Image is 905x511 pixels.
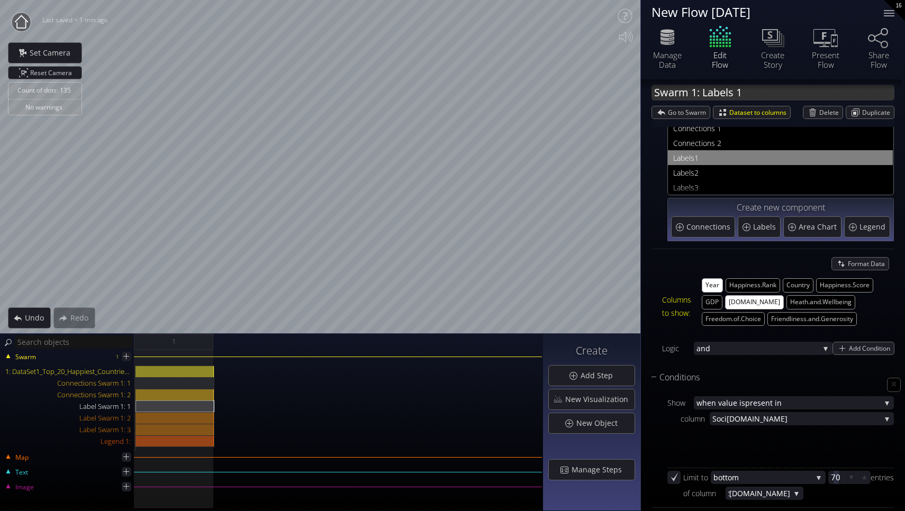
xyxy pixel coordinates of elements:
[754,50,791,69] div: Create Story
[816,278,873,293] button: Happiness.Score
[116,350,119,363] div: 1
[694,151,888,165] span: 1
[871,471,894,484] div: entries
[1,377,135,389] div: Connections Swarm 1: 1
[1,435,135,447] div: Legend 1:
[662,293,691,320] div: Columns to show:
[696,396,745,409] span: when value is
[722,471,812,484] span: ttom
[172,335,176,348] span: 1
[686,122,888,135] span: nections 1
[807,50,844,69] div: Present Flow
[729,487,790,500] span: [DOMAIN_NAME]
[694,166,888,179] span: 2
[673,166,694,179] span: Labels
[651,5,871,19] div: New Flow [DATE]
[24,313,50,323] span: Undo
[728,487,729,500] span: Soci
[694,181,888,194] span: 3
[667,396,694,409] div: Show
[651,371,881,384] div: Conditions
[673,122,686,135] span: Con
[727,412,881,425] span: [DOMAIN_NAME]
[702,278,723,293] button: Year
[15,468,28,477] span: Text
[753,222,779,232] span: Labels
[696,342,819,355] span: and
[1,400,135,412] div: Label Swarm 1: 1
[571,464,628,475] span: Manage Steps
[729,106,790,118] span: Dataset to columns
[683,471,711,484] div: Limit to
[767,312,857,326] button: Friendliness.and.Generosity
[662,342,694,355] div: Logic
[686,136,888,150] span: nections 2
[15,482,34,492] span: Image
[848,258,889,270] span: Format Data
[576,418,624,428] span: New Object
[702,295,722,309] button: GDP
[565,394,635,405] span: New Visualization
[725,295,784,309] button: [DOMAIN_NAME]
[673,136,686,150] span: Con
[15,352,36,362] span: Swarm
[1,366,135,377] div: 1: DataSet1_Top_20_Happiest_Countries_2017_2023.csv
[667,412,710,425] div: column
[783,278,813,293] button: Country
[713,471,722,484] span: bo
[860,50,897,69] div: Share Flow
[673,151,694,165] span: Labels
[745,396,881,409] span: present in
[667,487,726,500] div: of column
[548,345,635,357] h3: Create
[580,370,619,381] span: Add Step
[712,412,727,425] span: Soci
[30,67,76,79] span: Reset Camera
[673,181,694,194] span: Labels
[15,335,132,349] input: Search objects
[799,222,839,232] span: Area Chart
[29,48,77,58] span: Set Camera
[859,222,888,232] span: Legend
[649,50,686,69] div: Manage Data
[849,342,894,354] span: Add Condition
[1,389,135,400] div: Connections Swarm 1: 2
[862,106,894,118] span: Duplicate
[1,412,135,424] div: Label Swarm 1: 2
[8,307,51,328] div: Undo action
[1,424,135,435] div: Label Swarm 1: 3
[786,295,855,309] button: Heath.and.Wellbeing
[702,312,765,326] button: Freedom.of.Choice
[726,278,780,293] button: Happiness.Rank
[671,202,890,215] div: Create new component
[668,106,710,118] span: Go to Swarm
[686,222,733,232] span: Connections
[15,453,29,462] span: Map
[819,106,843,118] span: Delete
